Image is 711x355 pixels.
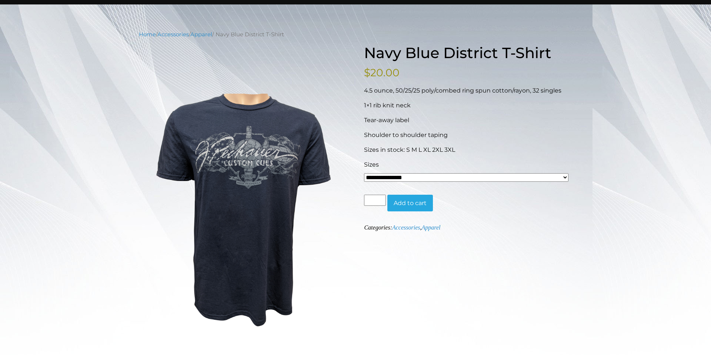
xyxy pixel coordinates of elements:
a: Accessories [157,31,189,38]
p: Tear-away label [364,116,572,125]
a: Accessories [392,224,420,231]
h1: Navy Blue District T-Shirt [364,44,572,62]
span: $ [364,66,370,79]
a: Home [139,31,156,38]
span: Sizes [364,161,379,168]
p: 4.5 ounce, 50/25/25 poly/combed ring spun cotton/rayon, 32 singles [364,86,572,95]
input: Product quantity [364,195,385,206]
p: 1×1 rib knit neck [364,101,572,110]
p: Sizes in stock: S M L XL 2XL 3XL [364,145,572,154]
bdi: 20.00 [364,66,400,79]
a: Apparel [190,31,212,38]
p: Shoulder to shoulder taping [364,131,572,140]
nav: Breadcrumb [139,30,572,38]
span: Categories: , [364,224,440,231]
button: Add to cart [387,195,433,212]
img: navy-blue.png [139,53,347,331]
a: Apparel [421,224,440,231]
